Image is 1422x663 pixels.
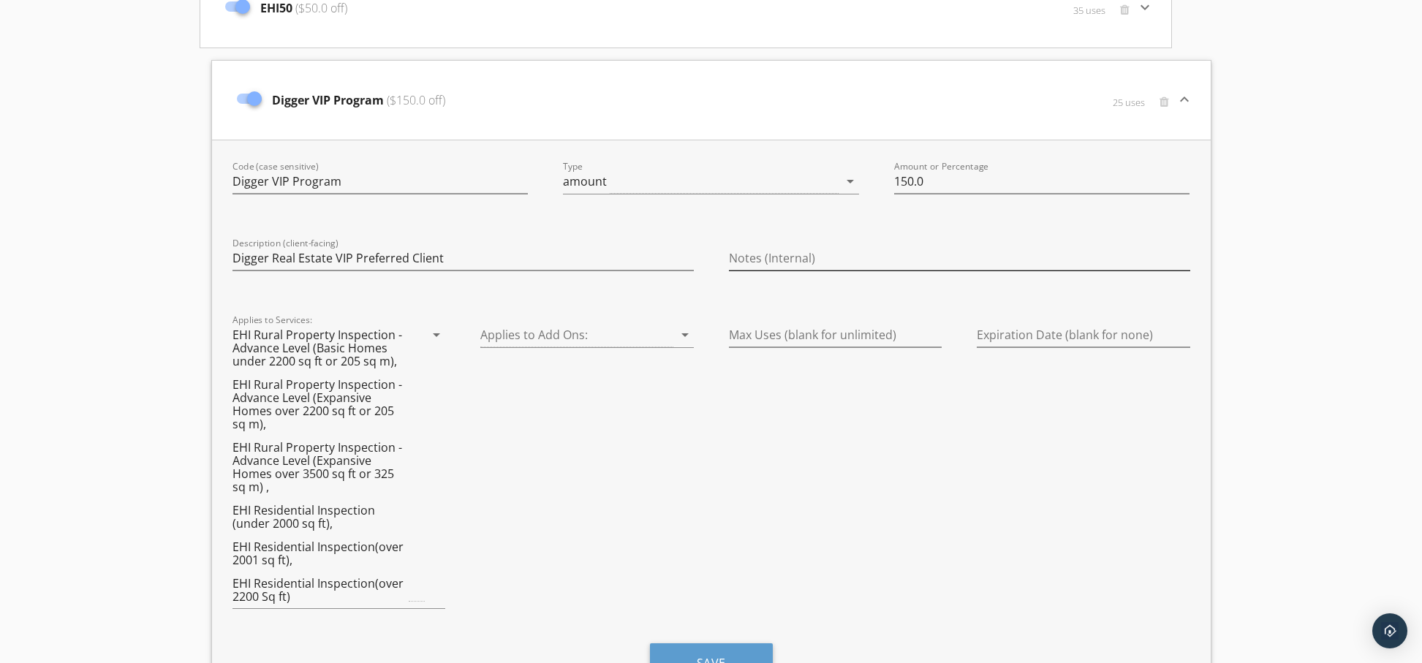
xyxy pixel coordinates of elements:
[1073,4,1105,16] span: 35 uses
[232,378,406,431] div: EHI Rural Property Inspection - Advance Level (Expansive Homes over 2200 sq ft or 205 sq m),
[842,173,859,190] i: arrow_drop_down
[729,323,942,347] input: Max Uses (blank for unlimited)
[1176,91,1193,108] i: keyboard_arrow_down
[232,577,406,603] div: EHI Residential Inspection(over 2200 Sq ft)
[428,326,445,344] i: arrow_drop_down
[729,246,1190,270] input: Notes (Internal)
[232,540,406,567] div: EHI Residential Inspection(over 2001 sq ft),
[977,323,1190,347] input: Expiration Date (blank for none)
[272,91,445,109] span: Digger VIP Program
[676,326,694,344] i: arrow_drop_down
[232,170,529,194] input: Code (case sensitive)
[384,92,445,108] span: ($150.0 off)
[232,504,406,530] div: EHI Residential Inspection (under 2000 sq ft),
[563,175,607,188] div: amount
[232,328,406,368] div: EHI Rural Property Inspection - Advance Level (Basic Homes under 2200 sq ft or 205 sq m),
[894,170,1190,194] input: Amount or Percentage
[232,441,406,493] div: EHI Rural Property Inspection - Advance Level (Expansive Homes over 3500 sq ft or 325 sq m) ,
[1113,96,1145,108] span: 25 uses
[1372,613,1407,648] div: Open Intercom Messenger
[232,246,694,270] input: Description (client-facing)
